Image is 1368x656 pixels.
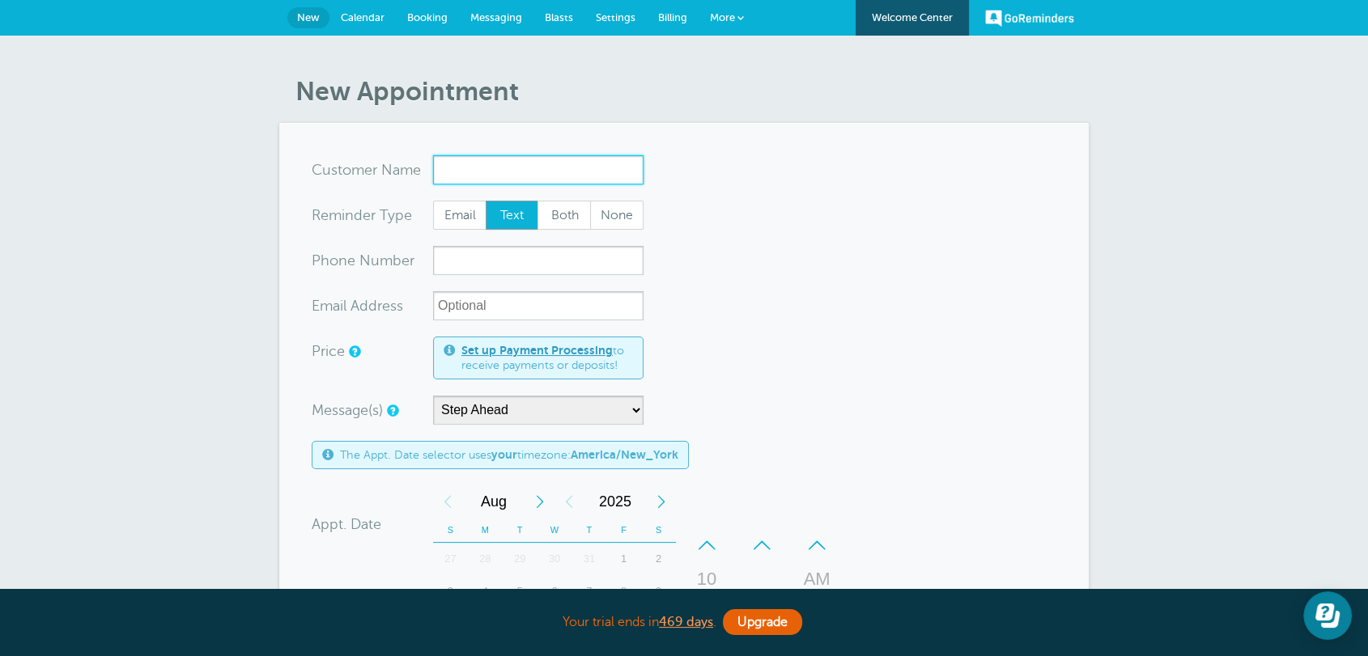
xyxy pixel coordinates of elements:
div: 29 [503,543,537,575]
th: T [571,518,606,543]
div: Friday, August 1 [606,543,641,575]
th: S [433,518,468,543]
input: Optional [433,291,644,320]
label: Email [433,201,486,230]
span: August [462,485,525,518]
b: your [491,448,517,461]
span: More [710,11,735,23]
th: W [537,518,572,543]
b: America/New_York [571,448,678,461]
div: mber [312,246,433,275]
a: Set up Payment Processing [461,344,613,357]
div: Saturday, August 2 [641,543,676,575]
span: 2025 [584,485,647,518]
div: 2 [641,543,676,575]
span: Email [434,201,486,229]
div: Thursday, August 7 [571,575,606,607]
span: Blasts [545,11,573,23]
div: Tuesday, August 5 [503,575,537,607]
th: F [606,518,641,543]
div: 31 [571,543,606,575]
iframe: Resource center [1303,591,1352,640]
div: 10 [687,563,726,595]
div: Wednesday, August 6 [537,575,572,607]
label: Text [486,201,539,230]
div: Thursday, July 31 [571,543,606,575]
div: Saturday, August 9 [641,575,676,607]
div: 9 [641,575,676,607]
div: 8 [606,575,641,607]
a: Simple templates and custom messages will use the reminder schedule set under Settings > Reminder... [387,405,397,416]
th: M [468,518,503,543]
div: Sunday, July 27 [433,543,468,575]
div: Friday, August 8 [606,575,641,607]
span: Settings [596,11,635,23]
div: 28 [468,543,503,575]
th: T [503,518,537,543]
span: New [297,11,320,23]
label: Reminder Type [312,208,412,222]
div: 5 [503,575,537,607]
div: 1 [606,543,641,575]
h1: New Appointment [295,76,1089,107]
div: Next Year [647,485,676,518]
label: None [590,201,644,230]
span: None [591,201,643,229]
div: Monday, July 28 [468,543,503,575]
div: Tuesday, July 29 [503,543,537,575]
span: il Add [340,298,377,313]
span: tomer N [338,163,393,177]
span: Billing [658,11,687,23]
span: The Appt. Date selector uses timezone: [340,448,678,462]
th: S [641,518,676,543]
div: 7 [571,575,606,607]
div: Wednesday, July 30 [537,543,572,575]
div: 30 [537,543,572,575]
div: Sunday, August 3 [433,575,468,607]
div: Your trial ends in . [279,605,1089,640]
span: Calendar [341,11,384,23]
div: Monday, August 4 [468,575,503,607]
a: 469 days [659,615,713,629]
div: 3 [433,575,468,607]
div: AM [797,563,836,595]
span: Messaging [470,11,522,23]
div: ress [312,291,433,320]
span: Text [486,201,538,229]
div: 27 [433,543,468,575]
div: ame [312,155,433,184]
label: Message(s) [312,403,383,417]
span: ne Nu [338,253,380,268]
div: Previous Year [554,485,584,518]
a: An optional price for the appointment. If you set a price, you can include a payment link in your... [349,346,359,357]
span: Pho [312,253,338,268]
label: Appt. Date [312,517,381,531]
span: Booking [407,11,448,23]
span: to receive payments or deposits! [461,344,633,372]
span: Cus [312,163,338,177]
span: Ema [312,298,340,313]
label: Price [312,344,345,358]
div: 4 [468,575,503,607]
label: Both [537,201,591,230]
div: Previous Month [433,485,462,518]
div: Next Month [525,485,554,518]
div: 6 [537,575,572,607]
a: New [287,7,329,28]
span: Both [538,201,590,229]
a: Upgrade [723,609,802,635]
